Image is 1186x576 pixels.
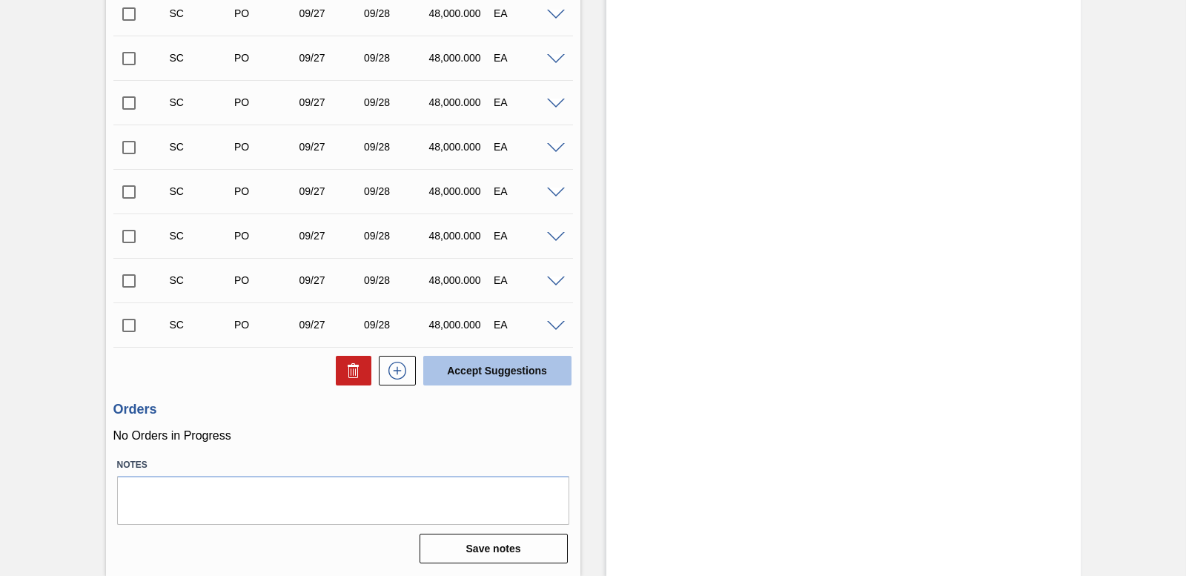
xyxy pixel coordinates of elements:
[117,454,569,476] label: Notes
[490,319,561,331] div: EA
[296,141,367,153] div: 09/27/2025
[296,319,367,331] div: 09/27/2025
[231,7,302,19] div: Purchase order
[296,230,367,242] div: 09/27/2025
[360,319,431,331] div: 09/28/2025
[490,96,561,108] div: EA
[425,52,497,64] div: 48,000.000
[166,230,237,242] div: Suggestion Created
[490,52,561,64] div: EA
[425,185,497,197] div: 48,000.000
[296,52,367,64] div: 09/27/2025
[490,141,561,153] div: EA
[296,96,367,108] div: 09/27/2025
[490,185,561,197] div: EA
[416,354,573,387] div: Accept Suggestions
[490,230,561,242] div: EA
[371,356,416,385] div: New suggestion
[166,319,237,331] div: Suggestion Created
[425,319,497,331] div: 48,000.000
[231,141,302,153] div: Purchase order
[420,534,568,563] button: Save notes
[490,274,561,286] div: EA
[490,7,561,19] div: EA
[166,52,237,64] div: Suggestion Created
[328,356,371,385] div: Delete Suggestions
[425,96,497,108] div: 48,000.000
[113,429,573,443] p: No Orders in Progress
[360,230,431,242] div: 09/28/2025
[360,52,431,64] div: 09/28/2025
[360,96,431,108] div: 09/28/2025
[231,52,302,64] div: Purchase order
[231,185,302,197] div: Purchase order
[296,185,367,197] div: 09/27/2025
[166,274,237,286] div: Suggestion Created
[231,319,302,331] div: Purchase order
[425,274,497,286] div: 48,000.000
[360,141,431,153] div: 09/28/2025
[360,274,431,286] div: 09/28/2025
[231,230,302,242] div: Purchase order
[425,7,497,19] div: 48,000.000
[423,356,572,385] button: Accept Suggestions
[166,7,237,19] div: Suggestion Created
[231,274,302,286] div: Purchase order
[113,402,573,417] h3: Orders
[231,96,302,108] div: Purchase order
[360,185,431,197] div: 09/28/2025
[296,7,367,19] div: 09/27/2025
[296,274,367,286] div: 09/27/2025
[166,141,237,153] div: Suggestion Created
[360,7,431,19] div: 09/28/2025
[425,141,497,153] div: 48,000.000
[166,185,237,197] div: Suggestion Created
[166,96,237,108] div: Suggestion Created
[425,230,497,242] div: 48,000.000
